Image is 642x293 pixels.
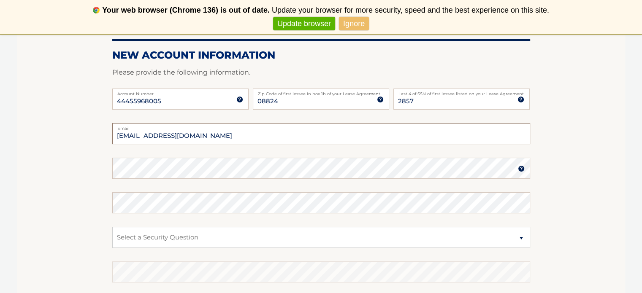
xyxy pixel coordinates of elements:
img: tooltip.svg [236,96,243,103]
input: Account Number [112,89,249,110]
input: Zip Code [253,89,389,110]
label: Last 4 of SSN of first lessee listed on your Lease Agreement [393,89,530,95]
label: Email [112,123,530,130]
h2: New Account Information [112,49,530,62]
label: Account Number [112,89,249,95]
p: Please provide the following information. [112,67,530,78]
input: Email [112,123,530,144]
input: SSN or EIN (last 4 digits only) [393,89,530,110]
img: tooltip.svg [517,96,524,103]
img: tooltip.svg [518,165,525,172]
a: Ignore [339,17,369,31]
b: Your web browser (Chrome 136) is out of date. [102,6,270,14]
a: Update browser [273,17,335,31]
img: tooltip.svg [377,96,384,103]
span: Update your browser for more security, speed and the best experience on this site. [272,6,549,14]
label: Zip Code of first lessee in box 1b of your Lease Agreement [253,89,389,95]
